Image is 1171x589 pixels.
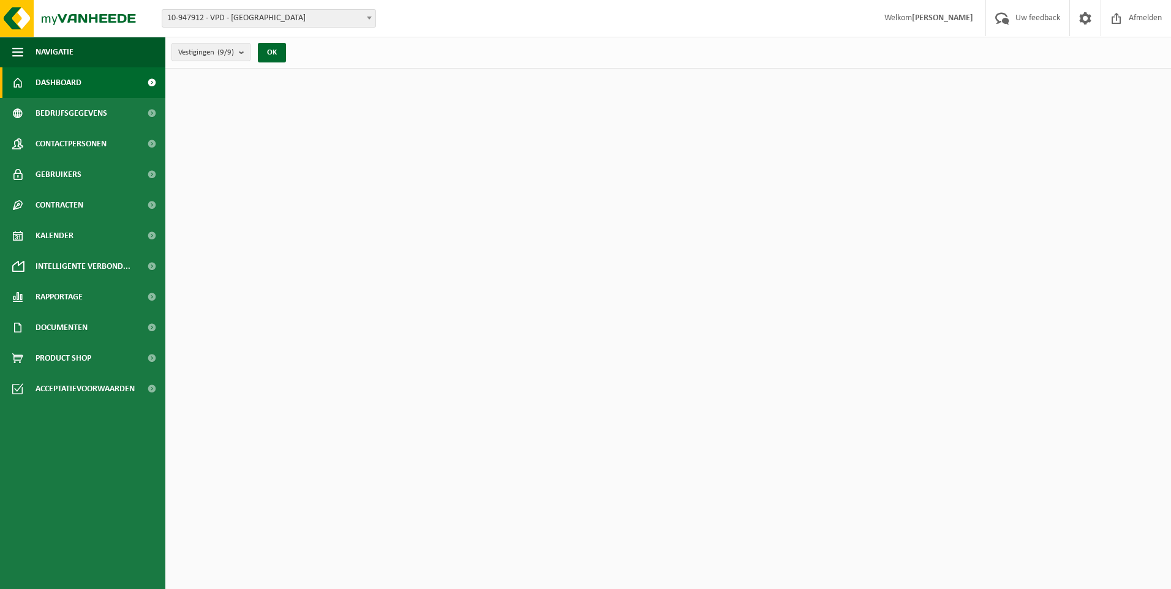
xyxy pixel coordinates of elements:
count: (9/9) [217,48,234,56]
span: 10-947912 - VPD - ASSE [162,9,376,28]
span: 10-947912 - VPD - ASSE [162,10,375,27]
button: OK [258,43,286,62]
button: Vestigingen(9/9) [171,43,250,61]
span: Product Shop [36,343,91,373]
strong: [PERSON_NAME] [912,13,973,23]
span: Bedrijfsgegevens [36,98,107,129]
span: Navigatie [36,37,73,67]
span: Documenten [36,312,88,343]
span: Rapportage [36,282,83,312]
span: Contactpersonen [36,129,107,159]
span: Vestigingen [178,43,234,62]
span: Intelligente verbond... [36,251,130,282]
span: Dashboard [36,67,81,98]
span: Acceptatievoorwaarden [36,373,135,404]
span: Gebruikers [36,159,81,190]
span: Kalender [36,220,73,251]
span: Contracten [36,190,83,220]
